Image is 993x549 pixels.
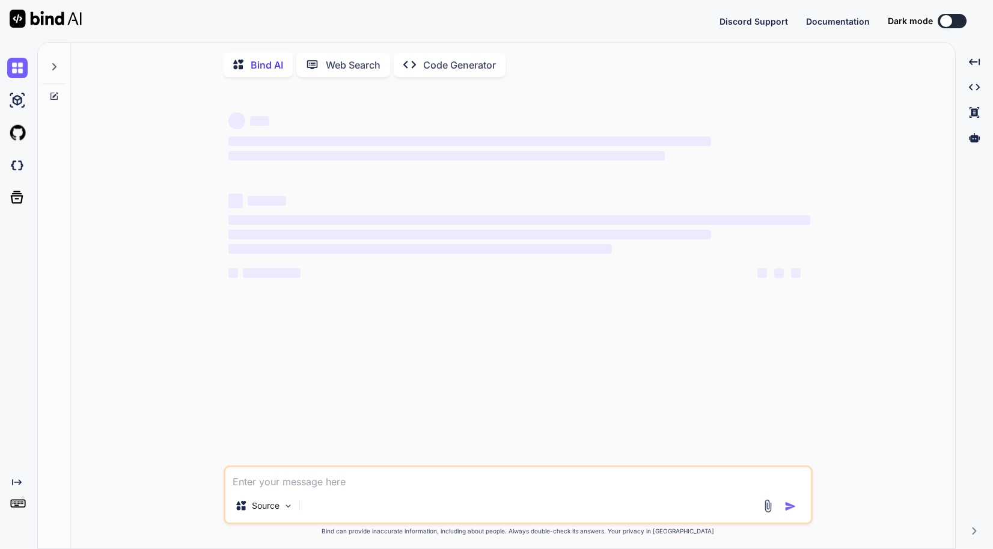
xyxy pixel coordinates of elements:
[761,499,775,513] img: attachment
[888,15,933,27] span: Dark mode
[10,10,82,28] img: Bind AI
[784,500,796,512] img: icon
[228,215,810,225] span: ‌
[791,268,801,278] span: ‌
[228,194,243,208] span: ‌
[243,268,301,278] span: ‌
[283,501,293,511] img: Pick Models
[720,15,788,28] button: Discord Support
[326,58,380,72] p: Web Search
[250,116,269,126] span: ‌
[806,16,870,26] span: Documentation
[224,527,813,536] p: Bind can provide inaccurate information, including about people. Always double-check its answers....
[228,244,613,254] span: ‌
[774,268,784,278] span: ‌
[7,90,28,111] img: ai-studio
[252,500,280,512] p: Source
[7,58,28,78] img: chat
[228,230,711,239] span: ‌
[7,155,28,176] img: darkCloudIdeIcon
[228,136,711,146] span: ‌
[757,268,767,278] span: ‌
[720,16,788,26] span: Discord Support
[228,151,665,161] span: ‌
[228,268,238,278] span: ‌
[228,112,245,129] span: ‌
[806,15,870,28] button: Documentation
[7,123,28,143] img: githubLight
[251,58,283,72] p: Bind AI
[248,196,286,206] span: ‌
[423,58,496,72] p: Code Generator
